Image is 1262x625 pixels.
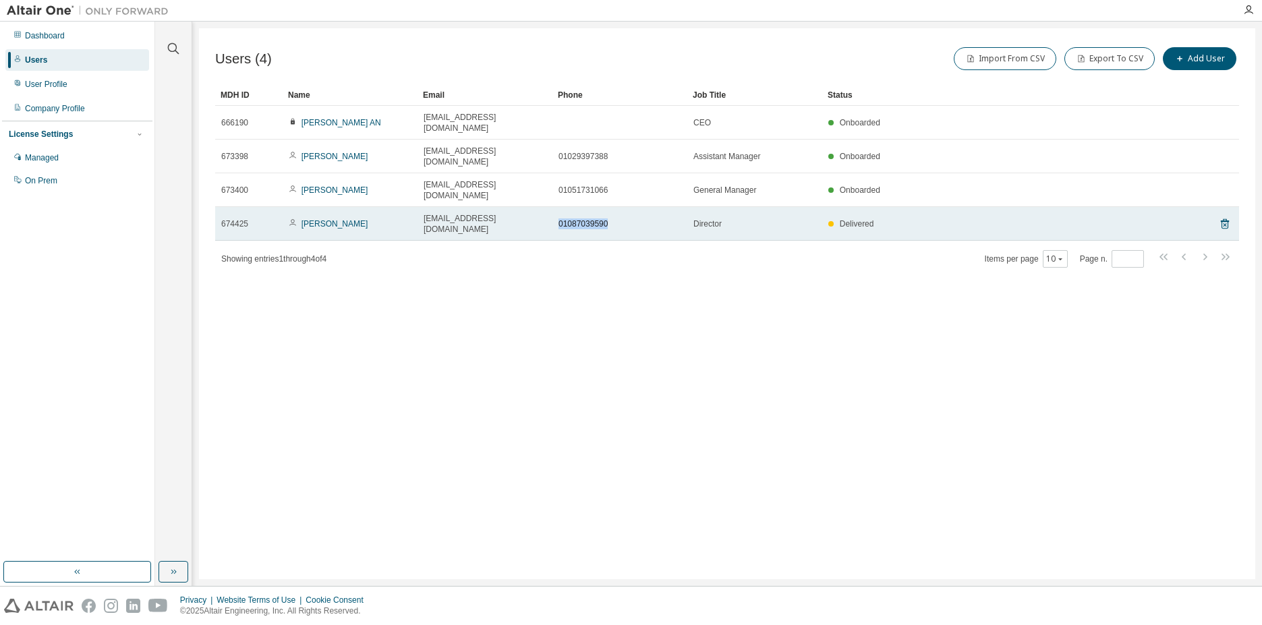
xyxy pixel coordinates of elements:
[25,79,67,90] div: User Profile
[424,146,546,167] span: [EMAIL_ADDRESS][DOMAIN_NAME]
[221,218,248,229] span: 674425
[1046,254,1064,264] button: 10
[302,219,368,229] a: [PERSON_NAME]
[25,152,59,163] div: Managed
[302,185,368,195] a: [PERSON_NAME]
[25,103,85,114] div: Company Profile
[7,4,175,18] img: Altair One
[221,117,248,128] span: 666190
[217,595,306,605] div: Website Terms of Use
[180,605,372,617] p: © 2025 Altair Engineering, Inc. All Rights Reserved.
[1064,47,1155,70] button: Export To CSV
[221,84,277,106] div: MDH ID
[693,84,817,106] div: Job Title
[424,213,546,235] span: [EMAIL_ADDRESS][DOMAIN_NAME]
[25,30,65,41] div: Dashboard
[558,151,608,162] span: 01029397388
[1080,250,1144,268] span: Page n.
[693,117,711,128] span: CEO
[215,51,272,67] span: Users (4)
[104,599,118,613] img: instagram.svg
[423,84,547,106] div: Email
[840,185,880,195] span: Onboarded
[558,185,608,196] span: 01051731066
[126,599,140,613] img: linkedin.svg
[840,118,880,127] span: Onboarded
[221,254,326,264] span: Showing entries 1 through 4 of 4
[180,595,217,605] div: Privacy
[25,55,47,65] div: Users
[4,599,74,613] img: altair_logo.svg
[9,129,73,140] div: License Settings
[302,152,368,161] a: [PERSON_NAME]
[840,219,874,229] span: Delivered
[558,218,608,229] span: 01087039590
[148,599,168,613] img: youtube.svg
[306,595,371,605] div: Cookie Consent
[828,84,1169,106] div: Status
[302,118,381,127] a: [PERSON_NAME] AN
[1163,47,1236,70] button: Add User
[693,185,756,196] span: General Manager
[558,84,682,106] div: Phone
[25,175,57,186] div: On Prem
[693,218,722,229] span: Director
[424,112,546,133] span: [EMAIL_ADDRESS][DOMAIN_NAME]
[840,152,880,161] span: Onboarded
[82,599,96,613] img: facebook.svg
[221,185,248,196] span: 673400
[221,151,248,162] span: 673398
[954,47,1056,70] button: Import From CSV
[288,84,412,106] div: Name
[424,179,546,201] span: [EMAIL_ADDRESS][DOMAIN_NAME]
[693,151,760,162] span: Assistant Manager
[985,250,1068,268] span: Items per page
